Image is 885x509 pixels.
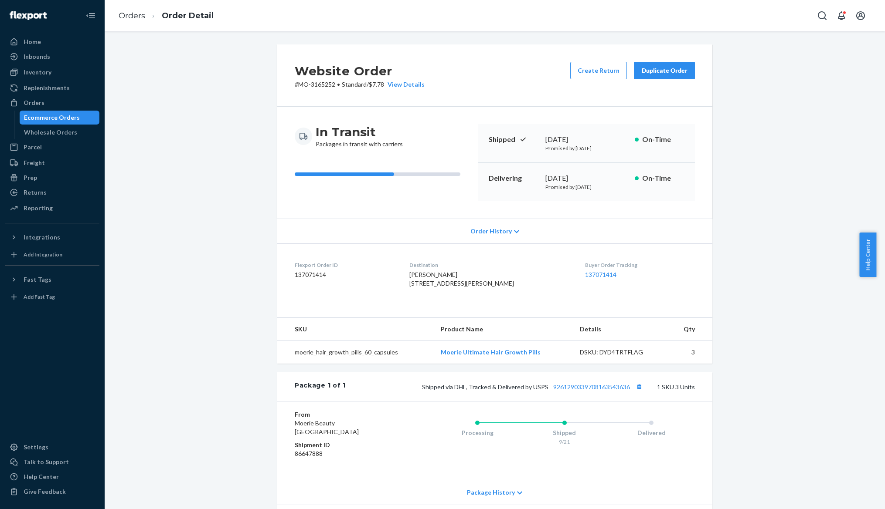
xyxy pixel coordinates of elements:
[119,11,145,20] a: Orders
[5,96,99,110] a: Orders
[24,458,69,466] div: Talk to Support
[859,233,876,277] button: Help Center
[489,173,538,183] p: Delivering
[470,227,512,236] span: Order History
[24,158,45,167] div: Freight
[24,37,41,46] div: Home
[24,443,48,452] div: Settings
[5,201,99,215] a: Reporting
[570,62,627,79] button: Create Return
[434,318,573,341] th: Product Name
[295,381,346,392] div: Package 1 of 1
[409,271,514,287] span: [PERSON_NAME] [STREET_ADDRESS][PERSON_NAME]
[5,273,99,287] button: Fast Tags
[642,173,684,183] p: On-Time
[833,7,850,24] button: Open notifications
[316,124,403,140] h3: In Transit
[337,81,340,88] span: •
[5,65,99,79] a: Inventory
[24,472,59,481] div: Help Center
[441,348,541,356] a: Moerie Ultimate Hair Growth Pills
[5,248,99,262] a: Add Integration
[295,62,425,80] h2: Website Order
[5,485,99,499] button: Give Feedback
[24,128,77,137] div: Wholesale Orders
[20,111,100,125] a: Ecommerce Orders
[409,261,572,269] dt: Destination
[585,271,616,278] a: 137071414
[641,66,688,75] div: Duplicate Order
[545,145,628,152] p: Promised by [DATE]
[467,488,515,497] span: Package History
[295,441,399,449] dt: Shipment ID
[346,381,695,392] div: 1 SKU 3 Units
[342,81,367,88] span: Standard
[5,140,99,154] a: Parcel
[82,7,99,24] button: Close Navigation
[852,7,869,24] button: Open account menu
[634,62,695,79] button: Duplicate Order
[434,428,521,437] div: Processing
[24,487,66,496] div: Give Feedback
[5,470,99,484] a: Help Center
[545,183,628,191] p: Promised by [DATE]
[162,11,214,20] a: Order Detail
[316,124,403,148] div: Packages in transit with carriers
[5,156,99,170] a: Freight
[5,185,99,199] a: Returns
[295,410,399,419] dt: From
[24,293,55,300] div: Add Fast Tag
[295,270,395,279] dd: 137071414
[20,125,100,139] a: Wholesale Orders
[295,80,425,89] p: # MO-3165252 / $7.78
[24,143,42,152] div: Parcel
[277,341,434,364] td: moerie_hair_growth_pills_60_capsules
[295,261,395,269] dt: Flexport Order ID
[24,188,47,197] div: Returns
[422,383,645,391] span: Shipped via DHL, Tracked & Delivered by USPS
[24,84,70,92] div: Replenishments
[24,113,80,122] div: Ecommerce Orders
[642,135,684,145] p: On-Time
[521,438,608,445] div: 9/21
[24,204,53,212] div: Reporting
[521,428,608,437] div: Shipped
[24,233,60,242] div: Integrations
[24,68,51,77] div: Inventory
[489,135,538,145] p: Shipped
[5,440,99,454] a: Settings
[112,3,221,29] ol: breadcrumbs
[669,318,712,341] th: Qty
[5,171,99,185] a: Prep
[5,455,99,469] button: Talk to Support
[384,80,425,89] button: View Details
[5,230,99,244] button: Integrations
[10,11,47,20] img: Flexport logo
[814,7,831,24] button: Open Search Box
[669,341,712,364] td: 3
[830,483,876,505] iframe: Opens a widget where you can chat to one of our agents
[5,35,99,49] a: Home
[24,251,62,258] div: Add Integration
[24,275,51,284] div: Fast Tags
[5,50,99,64] a: Inbounds
[24,98,44,107] div: Orders
[277,318,434,341] th: SKU
[24,173,37,182] div: Prep
[553,383,630,391] a: 9261290339708163543636
[295,449,399,458] dd: 86647888
[573,318,669,341] th: Details
[295,419,359,435] span: Moerie Beauty [GEOGRAPHIC_DATA]
[545,173,628,183] div: [DATE]
[580,348,662,357] div: DSKU: DYD4TRTFLAG
[24,52,50,61] div: Inbounds
[545,135,628,145] div: [DATE]
[608,428,695,437] div: Delivered
[585,261,695,269] dt: Buyer Order Tracking
[633,381,645,392] button: Copy tracking number
[5,290,99,304] a: Add Fast Tag
[5,81,99,95] a: Replenishments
